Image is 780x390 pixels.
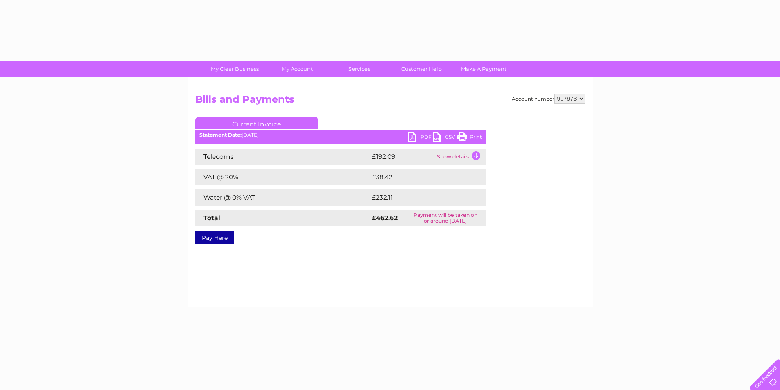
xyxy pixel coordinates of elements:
strong: Total [203,214,220,222]
div: [DATE] [195,132,486,138]
a: Make A Payment [450,61,518,77]
td: £192.09 [370,149,435,165]
td: Telecoms [195,149,370,165]
td: VAT @ 20% [195,169,370,185]
a: PDF [408,132,433,144]
b: Statement Date: [199,132,242,138]
a: Customer Help [388,61,455,77]
h2: Bills and Payments [195,94,585,109]
td: Water @ 0% VAT [195,189,370,206]
a: Print [457,132,482,144]
td: £232.11 [370,189,470,206]
td: Show details [435,149,486,165]
a: My Clear Business [201,61,269,77]
a: CSV [433,132,457,144]
strong: £462.62 [372,214,398,222]
a: My Account [263,61,331,77]
td: £38.42 [370,169,470,185]
td: Payment will be taken on or around [DATE] [405,210,486,226]
a: Current Invoice [195,117,318,129]
a: Services [326,61,393,77]
div: Account number [512,94,585,104]
a: Pay Here [195,231,234,244]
